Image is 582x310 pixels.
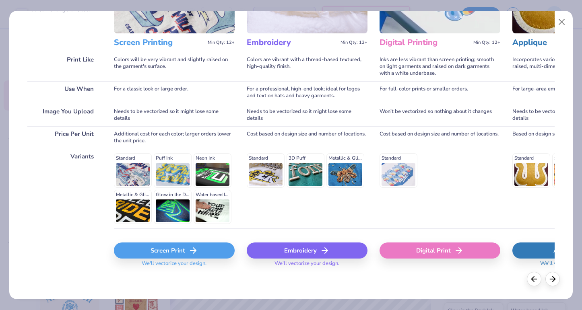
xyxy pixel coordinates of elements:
[341,40,367,45] span: Min Qty: 12+
[247,242,367,259] div: Embroidery
[114,52,235,81] div: Colors will be very vibrant and slightly raised on the garment's surface.
[114,126,235,149] div: Additional cost for each color; larger orders lower the unit price.
[27,81,102,104] div: Use When
[380,104,500,126] div: Won't be vectorized so nothing about it changes
[27,52,102,81] div: Print Like
[27,6,102,13] p: You can change this later.
[114,81,235,104] div: For a classic look or large order.
[271,260,343,272] span: We'll vectorize your design.
[380,52,500,81] div: Inks are less vibrant than screen printing; smooth on light garments and raised on dark garments ...
[114,104,235,126] div: Needs to be vectorized so it might lose some details
[473,40,500,45] span: Min Qty: 12+
[208,40,235,45] span: Min Qty: 12+
[247,52,367,81] div: Colors are vibrant with a thread-based textured, high-quality finish.
[380,126,500,149] div: Cost based on design size and number of locations.
[380,37,470,48] h3: Digital Printing
[138,260,210,272] span: We'll vectorize your design.
[27,149,102,228] div: Variants
[247,81,367,104] div: For a professional, high-end look; ideal for logos and text on hats and heavy garments.
[247,126,367,149] div: Cost based on design size and number of locations.
[27,126,102,149] div: Price Per Unit
[247,104,367,126] div: Needs to be vectorized so it might lose some details
[27,104,102,126] div: Image You Upload
[380,81,500,104] div: For full-color prints or smaller orders.
[114,242,235,259] div: Screen Print
[380,242,500,259] div: Digital Print
[554,14,570,30] button: Close
[247,37,337,48] h3: Embroidery
[114,37,204,48] h3: Screen Printing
